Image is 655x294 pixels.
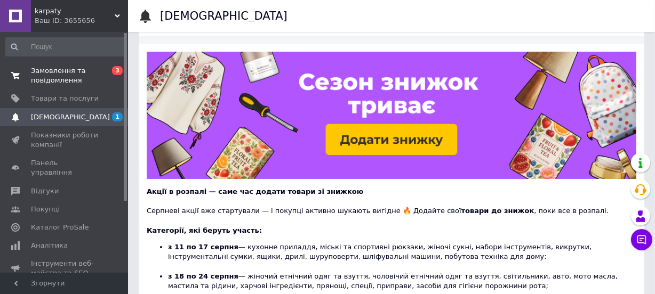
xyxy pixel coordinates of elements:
[147,187,363,195] b: Акції в розпалі — саме час додати товари зі знижкою
[168,243,238,251] b: з 11 по 17 серпня
[35,16,128,26] div: Ваш ID: 3655656
[160,10,287,22] h1: [DEMOGRAPHIC_DATA]
[147,226,262,234] b: Категорії, які беруть участь:
[31,66,99,85] span: Замовлення та повідомлення
[461,207,534,215] b: товари до знижок
[31,186,59,196] span: Відгуки
[35,6,115,16] span: karpaty
[31,130,99,150] span: Показники роботи компанії
[31,158,99,177] span: Панель управління
[168,272,238,280] b: з 18 по 24 серпня
[31,112,110,122] span: [DEMOGRAPHIC_DATA]
[31,94,99,103] span: Товари та послуги
[168,242,636,272] li: — кухонне приладдя, міські та спортивні рюкзаки, жіночі сукні, набори інструментів, викрутки, інс...
[168,272,636,291] li: — жіночий етнічний одяг та взуття, чоловічий етнічний одяг та взуття, світильники, авто, мото мас...
[147,197,636,216] div: Серпневі акції вже стартували — і покупці активно шукають вигідне 🔥 Додайте свої , поки все в роз...
[112,66,123,75] span: 3
[631,229,652,250] button: Чат з покупцем
[31,223,89,232] span: Каталог ProSale
[31,241,68,250] span: Аналітика
[5,37,125,56] input: Пошук
[112,112,123,121] span: 1
[31,205,60,214] span: Покупці
[31,259,99,278] span: Інструменти веб-майстра та SEO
